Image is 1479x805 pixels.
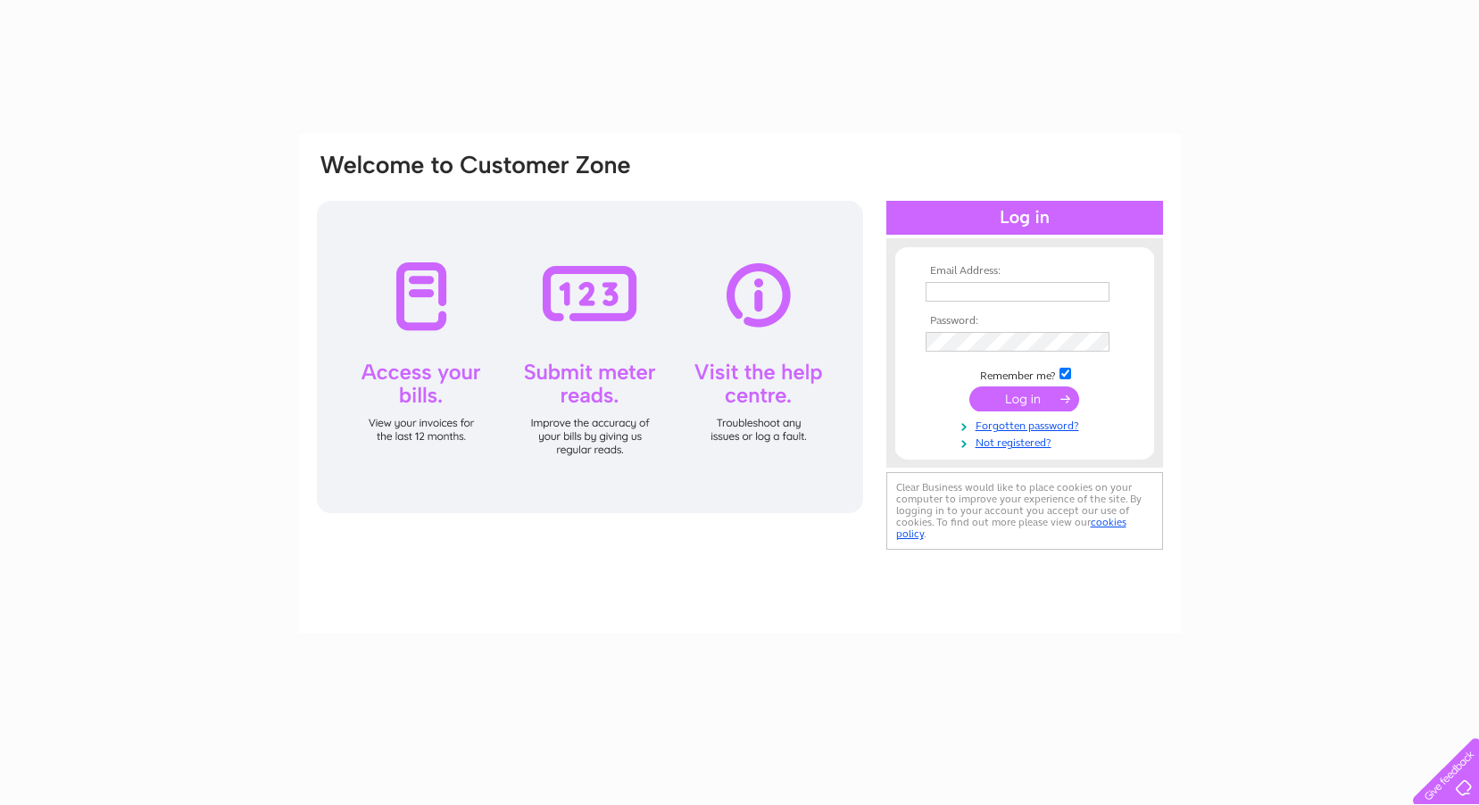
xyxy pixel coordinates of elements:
[926,416,1128,433] a: Forgotten password?
[896,516,1126,540] a: cookies policy
[921,265,1128,278] th: Email Address:
[926,433,1128,450] a: Not registered?
[886,472,1163,550] div: Clear Business would like to place cookies on your computer to improve your experience of the sit...
[969,386,1079,411] input: Submit
[921,365,1128,383] td: Remember me?
[921,315,1128,328] th: Password:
